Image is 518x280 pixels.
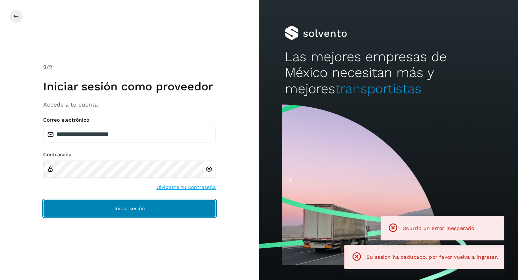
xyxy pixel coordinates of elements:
[43,64,46,71] span: 2
[156,184,216,191] a: Olvidaste tu contraseña
[403,225,474,231] span: Ocurrió un error inesperado
[367,254,498,260] span: Su sesión ha caducado, por favor vuelva a ingresar.
[43,200,216,217] button: Inicia sesión
[43,101,216,108] h3: Accede a tu cuenta
[43,152,216,158] label: Contraseña
[43,80,216,93] h1: Iniciar sesión como proveedor
[335,81,422,96] span: transportistas
[285,49,492,97] h2: Las mejores empresas de México necesitan más y mejores
[43,117,216,123] label: Correo electrónico
[114,206,145,211] span: Inicia sesión
[43,63,216,72] div: /2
